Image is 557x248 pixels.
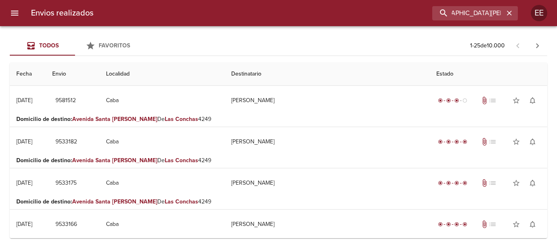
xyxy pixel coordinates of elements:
p: De 4249 [16,156,541,165]
div: [DATE] [16,179,32,186]
span: notifications_none [528,179,537,187]
button: 9533175 [52,176,80,191]
div: Entregado [436,220,469,228]
div: En viaje [436,96,469,105]
span: radio_button_checked [438,139,443,144]
em: Las [165,157,174,164]
span: radio_button_checked [454,139,459,144]
td: [PERSON_NAME] [225,210,430,239]
div: [DATE] [16,138,32,145]
span: radio_button_checked [462,222,467,227]
button: Activar notificaciones [524,175,541,191]
th: Destinatario [225,63,430,86]
input: buscar [432,6,504,20]
em: Avenida [72,198,94,205]
b: Domicilio de destino : [16,116,72,123]
button: Activar notificaciones [524,134,541,150]
td: [PERSON_NAME] [225,127,430,156]
span: radio_button_checked [438,98,443,103]
span: Tiene documentos adjuntos [480,220,488,228]
button: Agregar a favoritos [508,92,524,109]
p: De 4249 [16,115,541,123]
h6: Envios realizados [31,7,93,20]
button: Agregar a favoritos [508,216,524,232]
div: EE [531,5,547,21]
b: Domicilio de destino : [16,198,72,205]
span: radio_button_checked [438,181,443,185]
em: Santa [95,198,111,205]
span: notifications_none [528,220,537,228]
span: 9533175 [55,178,77,188]
button: Agregar a favoritos [508,175,524,191]
em: [PERSON_NAME] [112,198,157,205]
th: Fecha [10,63,46,86]
span: star_border [512,138,520,146]
span: No tiene pedido asociado [488,138,497,146]
span: Tiene documentos adjuntos [480,138,488,146]
span: radio_button_checked [462,139,467,144]
button: Agregar a favoritos [508,134,524,150]
span: notifications_none [528,96,537,105]
em: [PERSON_NAME] [112,157,157,164]
button: Activar notificaciones [524,92,541,109]
em: Santa [95,157,111,164]
span: No tiene pedido asociado [488,179,497,187]
div: Entregado [436,138,469,146]
b: Domicilio de destino : [16,157,72,164]
span: Pagina anterior [508,41,528,49]
em: [PERSON_NAME] [112,116,157,123]
div: Abrir información de usuario [531,5,547,21]
em: Avenida [72,116,94,123]
th: Localidad [99,63,225,86]
em: Santa [95,116,111,123]
button: 9533166 [52,217,80,232]
span: radio_button_unchecked [462,98,467,103]
button: menu [5,3,24,23]
span: radio_button_checked [454,181,459,185]
button: 9581512 [52,93,79,108]
em: Conchas [175,198,198,205]
span: star_border [512,96,520,105]
th: Estado [430,63,547,86]
td: Caba [99,127,225,156]
span: radio_button_checked [462,181,467,185]
span: Pagina siguiente [528,36,547,56]
span: No tiene pedido asociado [488,220,497,228]
td: [PERSON_NAME] [225,168,430,198]
span: Favoritos [99,42,130,49]
span: Tiene documentos adjuntos [480,96,488,105]
td: Caba [99,86,225,115]
p: 1 - 25 de 10.000 [470,42,505,50]
span: Tiene documentos adjuntos [480,179,488,187]
div: [DATE] [16,221,32,228]
button: 9533182 [52,134,80,150]
span: star_border [512,220,520,228]
span: radio_button_checked [454,98,459,103]
em: Conchas [175,157,198,164]
em: Conchas [175,116,198,123]
div: Entregado [436,179,469,187]
em: Avenida [72,157,94,164]
span: 9533166 [55,219,77,230]
span: radio_button_checked [446,98,451,103]
span: 9581512 [55,96,76,106]
span: radio_button_checked [446,181,451,185]
td: Caba [99,210,225,239]
span: notifications_none [528,138,537,146]
td: [PERSON_NAME] [225,86,430,115]
th: Envio [46,63,99,86]
p: De 4249 [16,198,541,206]
span: star_border [512,179,520,187]
em: Las [165,116,174,123]
td: Caba [99,168,225,198]
button: Activar notificaciones [524,216,541,232]
span: Todos [39,42,59,49]
span: No tiene pedido asociado [488,96,497,105]
div: Tabs Envios [10,36,140,56]
span: radio_button_checked [454,222,459,227]
em: Las [165,198,174,205]
span: radio_button_checked [446,222,451,227]
span: radio_button_checked [446,139,451,144]
span: radio_button_checked [438,222,443,227]
div: [DATE] [16,97,32,104]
